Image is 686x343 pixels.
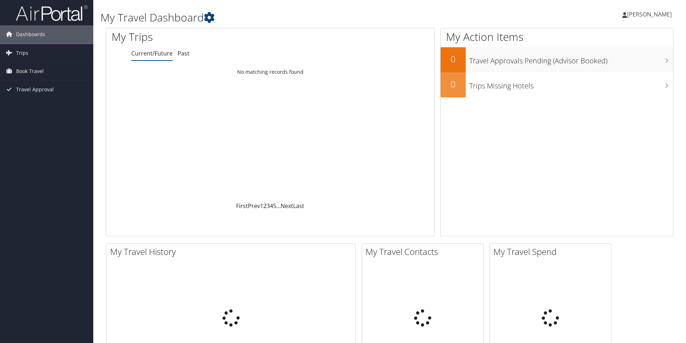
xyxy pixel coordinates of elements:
[131,49,173,57] a: Current/Future
[16,5,88,21] img: airportal-logo.png
[260,202,263,210] a: 1
[469,52,673,66] h3: Travel Approvals Pending (Advisor Booked)
[441,72,673,97] a: 0Trips Missing Hotels
[622,4,679,25] a: [PERSON_NAME]
[441,47,673,72] a: 0Travel Approvals Pending (Advisor Booked)
[273,202,276,210] a: 5
[293,202,304,210] a: Last
[469,77,673,91] h3: Trips Missing Hotels
[106,66,434,78] td: No matching records found
[441,29,673,44] h1: My Action Items
[276,202,281,210] span: …
[110,246,355,258] h2: My Travel History
[16,25,45,43] span: Dashboards
[627,10,672,18] span: [PERSON_NAME]
[16,44,28,62] span: Trips
[281,202,293,210] a: Next
[441,78,466,90] h2: 0
[16,62,44,80] span: Book Travel
[366,246,483,258] h2: My Travel Contacts
[267,202,270,210] a: 3
[493,246,611,258] h2: My Travel Spend
[263,202,267,210] a: 2
[112,29,292,44] h1: My Trips
[270,202,273,210] a: 4
[100,10,486,25] h1: My Travel Dashboard
[236,202,248,210] a: First
[441,53,466,65] h2: 0
[178,49,189,57] a: Past
[248,202,260,210] a: Prev
[16,81,54,98] span: Travel Approval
